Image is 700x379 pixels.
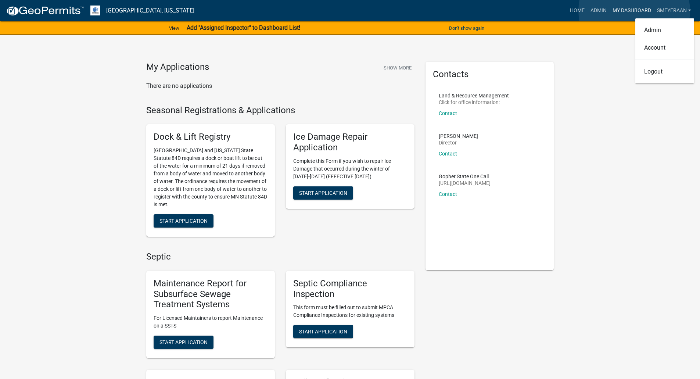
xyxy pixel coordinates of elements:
[293,304,407,319] p: This form must be filled out to submit MPCA Compliance Inspections for existing systems
[293,278,407,300] h5: Septic Compliance Inspection
[567,4,588,18] a: Home
[433,69,547,80] h5: Contacts
[166,22,182,34] a: View
[654,4,694,18] a: Smeyeraan
[439,140,478,145] p: Director
[299,329,347,335] span: Start Application
[187,24,300,31] strong: Add "Assigned Inspector" to Dashboard List!
[159,339,208,345] span: Start Application
[154,336,213,349] button: Start Application
[381,62,414,74] button: Show More
[154,278,268,310] h5: Maintenance Report for Subsurface Sewage Treatment Systems
[146,82,414,90] p: There are no applications
[146,251,414,262] h4: Septic
[588,4,610,18] a: Admin
[293,132,407,153] h5: Ice Damage Repair Application
[154,132,268,142] h5: Dock & Lift Registry
[635,18,694,83] div: Smeyeraan
[154,214,213,228] button: Start Application
[90,6,100,15] img: Otter Tail County, Minnesota
[159,218,208,224] span: Start Application
[635,39,694,57] a: Account
[439,100,509,105] p: Click for office information:
[439,133,478,139] p: [PERSON_NAME]
[154,314,268,330] p: For Licensed Maintainers to report Maintenance on a SSTS
[439,180,491,186] p: [URL][DOMAIN_NAME]
[635,21,694,39] a: Admin
[439,110,457,116] a: Contact
[106,4,194,17] a: [GEOGRAPHIC_DATA], [US_STATE]
[146,105,414,116] h4: Seasonal Registrations & Applications
[635,63,694,81] a: Logout
[446,22,487,34] button: Don't show again
[299,190,347,196] span: Start Application
[293,186,353,200] button: Start Application
[439,191,457,197] a: Contact
[439,93,509,98] p: Land & Resource Management
[293,325,353,338] button: Start Application
[610,4,654,18] a: My Dashboard
[439,174,491,179] p: Gopher State One Call
[146,62,209,73] h4: My Applications
[154,147,268,208] p: [GEOGRAPHIC_DATA] and [US_STATE] State Statute 84D requires a dock or boat lift to be out of the ...
[439,151,457,157] a: Contact
[293,157,407,180] p: Complete this Form if you wish to repair Ice Damage that occurred during the winter of [DATE]-[DA...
